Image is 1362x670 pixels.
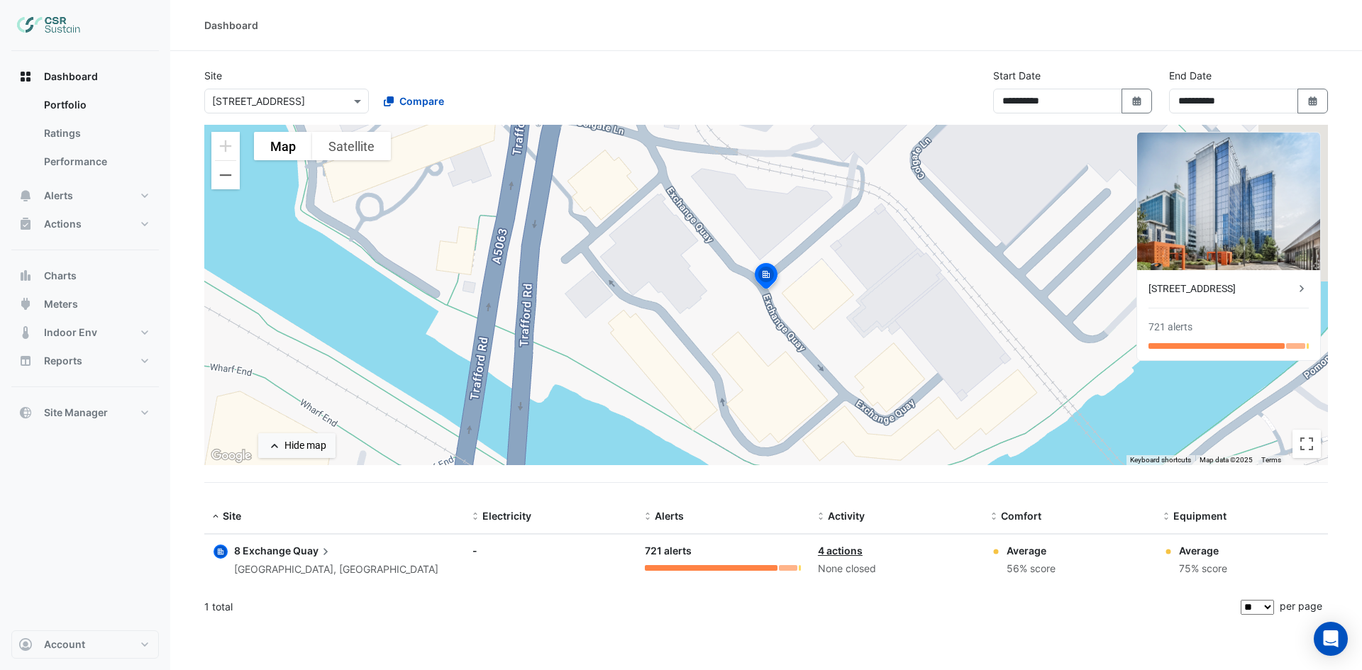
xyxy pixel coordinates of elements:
span: Electricity [482,510,531,522]
app-icon: Meters [18,297,33,311]
span: Equipment [1173,510,1227,522]
div: [STREET_ADDRESS] [1148,281,1295,296]
div: 721 alerts [645,543,801,559]
a: Terms (opens in new tab) [1261,456,1281,464]
app-icon: Reports [18,354,33,368]
a: Open this area in Google Maps (opens a new window) [208,447,255,465]
div: [GEOGRAPHIC_DATA], [GEOGRAPHIC_DATA] [234,562,438,578]
img: 8 Exchange Quay [1137,133,1320,270]
div: 721 alerts [1148,320,1192,335]
button: Site Manager [11,398,159,427]
button: Toggle fullscreen view [1292,430,1321,458]
button: Hide map [258,433,336,458]
button: Dashboard [11,62,159,91]
div: None closed [818,561,974,577]
button: Charts [11,262,159,290]
fa-icon: Select Date [1131,95,1144,107]
app-icon: Dashboard [18,69,33,84]
div: 75% score [1179,561,1227,577]
span: Actions [44,217,82,231]
a: Ratings [33,119,159,147]
span: Charts [44,269,77,283]
div: 1 total [204,589,1238,625]
span: Account [44,637,85,652]
span: Dashboard [44,69,98,84]
a: 4 actions [818,545,863,557]
span: Comfort [1001,510,1041,522]
button: Actions [11,210,159,238]
div: Hide map [284,438,326,453]
span: Site Manager [44,406,108,420]
a: Portfolio [33,91,159,119]
span: Compare [399,94,444,108]
button: Show satellite imagery [312,132,391,160]
div: Average [1007,543,1056,558]
div: Dashboard [204,18,258,33]
label: Start Date [993,68,1041,83]
span: per page [1280,600,1322,612]
button: Keyboard shortcuts [1130,455,1191,465]
span: Activity [828,510,865,522]
img: site-pin-selected.svg [751,261,782,295]
button: Compare [375,89,453,113]
span: 8 Exchange [234,545,291,557]
app-icon: Site Manager [18,406,33,420]
img: Google [208,447,255,465]
button: Zoom out [211,161,240,189]
button: Reports [11,347,159,375]
span: Alerts [44,189,73,203]
app-icon: Alerts [18,189,33,203]
span: Map data ©2025 [1200,456,1253,464]
span: Site [223,510,241,522]
img: Company Logo [17,11,81,40]
span: Quay [293,543,333,559]
app-icon: Indoor Env [18,325,33,340]
button: Meters [11,290,159,318]
label: End Date [1169,68,1212,83]
button: Indoor Env [11,318,159,347]
label: Site [204,68,222,83]
span: Meters [44,297,78,311]
span: Alerts [655,510,684,522]
div: Open Intercom Messenger [1314,622,1348,656]
div: 56% score [1007,561,1056,577]
button: Zoom in [211,132,240,160]
div: - [472,543,629,558]
app-icon: Actions [18,217,33,231]
app-icon: Charts [18,269,33,283]
span: Indoor Env [44,325,97,340]
button: Account [11,630,159,659]
div: Dashboard [11,91,159,182]
a: Performance [33,147,159,176]
fa-icon: Select Date [1307,95,1319,107]
button: Alerts [11,182,159,210]
button: Show street map [254,132,312,160]
div: Average [1179,543,1227,558]
span: Reports [44,354,82,368]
